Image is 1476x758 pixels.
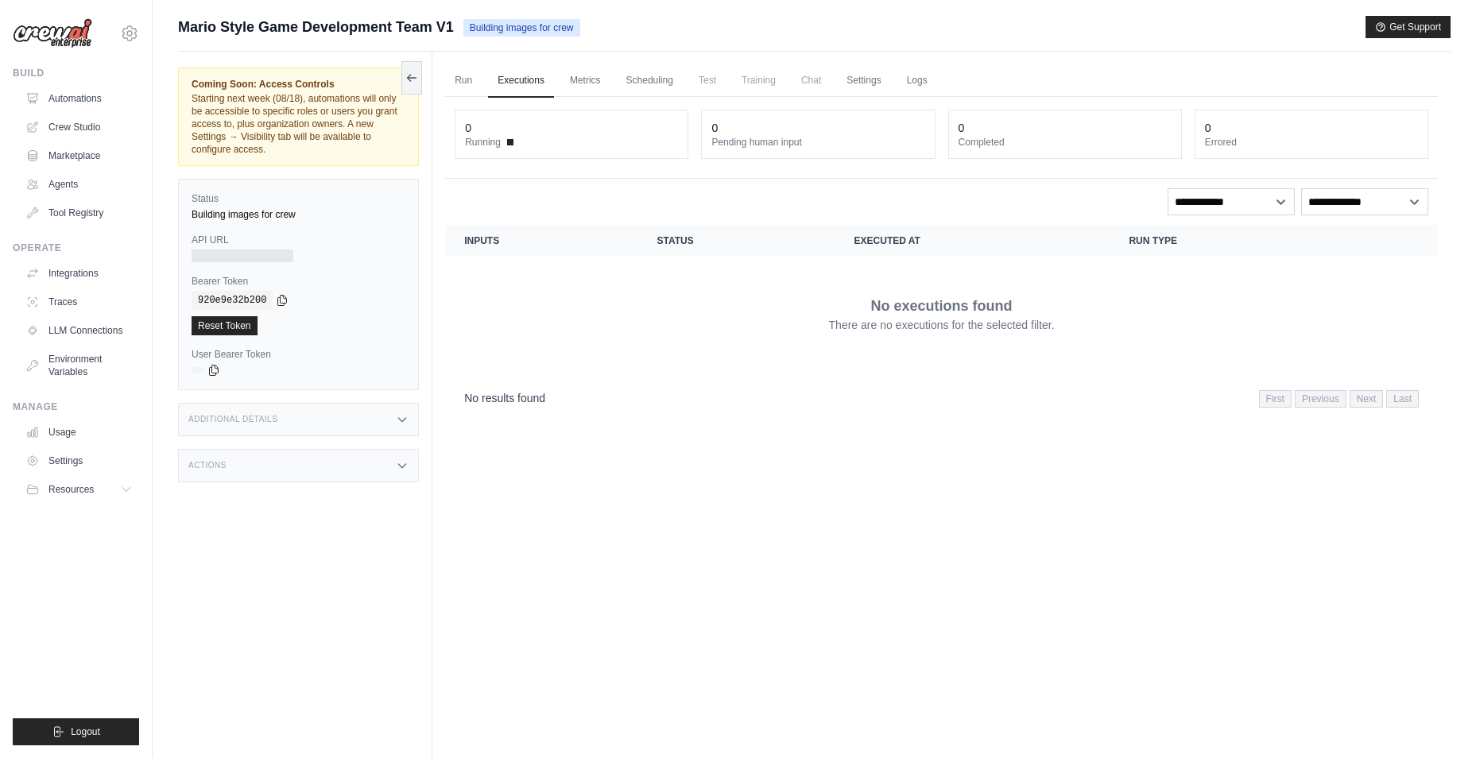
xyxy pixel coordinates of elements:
[445,64,482,98] a: Run
[19,261,139,286] a: Integrations
[19,346,139,385] a: Environment Variables
[1386,390,1419,408] span: Last
[1397,682,1476,758] iframe: Chat Widget
[19,420,139,445] a: Usage
[192,192,405,205] label: Status
[1259,390,1292,408] span: First
[829,317,1055,333] p: There are no executions for the selected filter.
[897,64,937,98] a: Logs
[19,318,139,343] a: LLM Connections
[13,18,92,48] img: Logo
[19,200,139,226] a: Tool Registry
[959,120,965,136] div: 0
[19,86,139,111] a: Automations
[48,483,94,496] span: Resources
[464,390,545,406] p: No results found
[711,136,924,149] dt: Pending human input
[560,64,610,98] a: Metrics
[192,208,405,221] div: Building images for crew
[1366,16,1451,38] button: Get Support
[1350,390,1384,408] span: Next
[192,348,405,361] label: User Bearer Token
[488,64,554,98] a: Executions
[465,120,471,136] div: 0
[1205,120,1211,136] div: 0
[71,725,100,738] span: Logout
[19,289,139,315] a: Traces
[445,225,1438,418] section: Crew executions table
[463,19,580,37] span: Building images for crew
[1110,225,1337,257] th: Run Type
[192,316,258,335] a: Reset Token
[465,136,501,149] span: Running
[178,16,454,38] span: Mario Style Game Development Team V1
[835,225,1110,257] th: Executed at
[445,225,637,257] th: Inputs
[871,295,1013,317] p: No executions found
[689,64,726,96] span: Test
[13,718,139,745] button: Logout
[188,461,227,470] h3: Actions
[13,400,139,413] div: Manage
[637,225,835,257] th: Status
[445,377,1438,418] nav: Pagination
[19,477,139,502] button: Resources
[192,291,273,310] code: 920e9e32b200
[192,234,405,246] label: API URL
[13,67,139,79] div: Build
[1295,390,1346,408] span: Previous
[711,120,718,136] div: 0
[959,136,1172,149] dt: Completed
[732,64,785,96] span: Training is not available until the deployment is complete
[192,93,397,155] span: Starting next week (08/18), automations will only be accessible to specific roles or users you gr...
[617,64,683,98] a: Scheduling
[19,448,139,474] a: Settings
[19,172,139,197] a: Agents
[13,242,139,254] div: Operate
[792,64,831,96] span: Chat is not available until the deployment is complete
[1205,136,1418,149] dt: Errored
[837,64,890,98] a: Settings
[19,143,139,168] a: Marketplace
[192,275,405,288] label: Bearer Token
[19,114,139,140] a: Crew Studio
[192,78,405,91] span: Coming Soon: Access Controls
[188,415,277,424] h3: Additional Details
[1259,390,1419,408] nav: Pagination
